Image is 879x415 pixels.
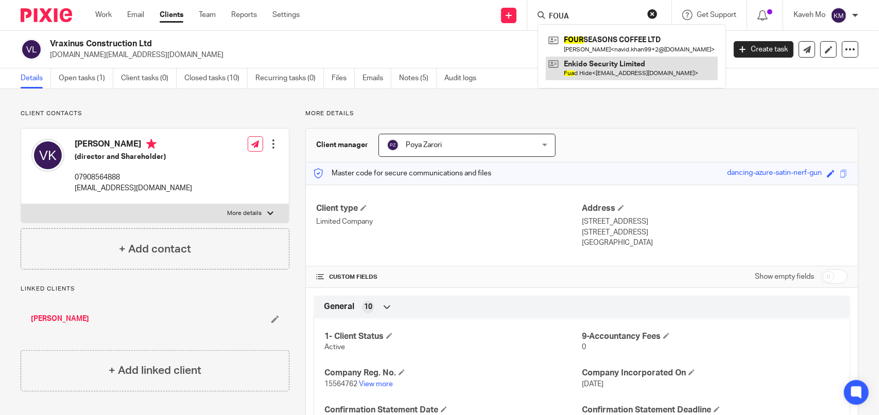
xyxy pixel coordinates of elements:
h4: + Add contact [119,241,191,257]
h4: 9-Accountancy Fees [582,331,839,342]
h4: Client type [316,203,582,214]
p: [EMAIL_ADDRESS][DOMAIN_NAME] [75,183,192,193]
span: 10 [364,302,372,312]
p: Limited Company [316,216,582,227]
h4: + Add linked client [109,363,201,378]
span: General [324,301,354,312]
p: Kaveh Mo [794,10,825,20]
p: More details [228,209,262,218]
h4: Address [582,203,848,214]
img: svg%3E [31,139,64,172]
a: Open tasks (1) [59,68,113,88]
img: svg%3E [387,139,399,151]
p: [GEOGRAPHIC_DATA] [582,238,848,248]
h4: CUSTOM FIELDS [316,273,582,281]
a: View more [359,381,393,388]
h3: Client manager [316,140,368,150]
a: Recurring tasks (0) [255,68,324,88]
div: dancing-azure-satin-nerf-gun [727,168,822,179]
a: Files [332,68,355,88]
p: 07908564888 [75,172,192,183]
p: [STREET_ADDRESS] [582,216,848,227]
a: Work [95,10,112,20]
p: More details [305,110,858,118]
input: Search [548,12,641,22]
h4: [PERSON_NAME] [75,139,192,152]
h2: Vraxinus Construction Ltd [50,39,584,49]
label: Show empty fields [755,272,814,282]
a: [PERSON_NAME] [31,314,89,324]
img: svg%3E [831,7,847,24]
button: Clear [647,9,658,19]
a: Settings [272,10,300,20]
a: Create task [734,41,794,58]
img: svg%3E [21,39,42,60]
a: Reports [231,10,257,20]
h4: Company Reg. No. [324,368,582,378]
a: Closed tasks (10) [184,68,248,88]
span: Active [324,344,345,351]
img: Pixie [21,8,72,22]
p: Client contacts [21,110,289,118]
a: Clients [160,10,183,20]
p: Master code for secure communications and files [314,168,491,178]
h4: 1- Client Status [324,331,582,342]
span: 0 [582,344,586,351]
a: Emails [363,68,391,88]
a: Email [127,10,144,20]
p: Linked clients [21,285,289,293]
a: Audit logs [444,68,484,88]
p: [STREET_ADDRESS] [582,227,848,238]
span: Poya Zarori [406,141,442,149]
a: Team [199,10,216,20]
a: Notes (5) [399,68,437,88]
a: Details [21,68,51,88]
p: [DOMAIN_NAME][EMAIL_ADDRESS][DOMAIN_NAME] [50,50,718,60]
span: [DATE] [582,381,604,388]
h5: (director and Shareholder) [75,152,192,162]
span: 15564762 [324,381,357,388]
span: Get Support [697,11,736,19]
i: Primary [146,139,157,149]
h4: Company Incorporated On [582,368,839,378]
a: Client tasks (0) [121,68,177,88]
